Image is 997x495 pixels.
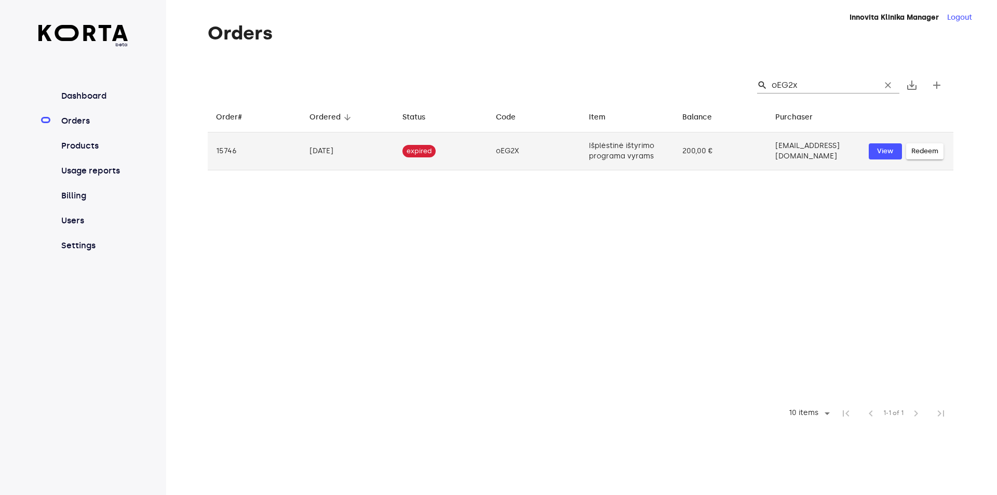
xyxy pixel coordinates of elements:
span: Next Page [904,401,928,426]
div: Item [589,111,605,124]
span: arrow_downward [343,113,352,122]
span: save_alt [906,79,918,91]
td: [DATE] [301,132,395,170]
span: Status [402,111,439,124]
span: add [931,79,943,91]
input: Search [772,77,872,93]
span: clear [883,80,893,90]
a: Users [59,215,128,227]
a: Orders [59,115,128,127]
span: 1-1 of 1 [883,408,904,419]
span: Search [757,80,767,90]
div: Order# [216,111,242,124]
div: Ordered [309,111,341,124]
div: Status [402,111,425,124]
button: Export [899,73,924,98]
button: Clear Search [877,74,899,97]
span: Item [589,111,619,124]
span: Balance [682,111,725,124]
span: Code [496,111,529,124]
span: View [874,145,897,157]
span: expired [402,146,436,156]
a: beta [38,25,128,48]
a: Billing [59,190,128,202]
td: Išplėstinė ištyrimo programa vyrams [581,132,674,170]
td: 200,00 € [674,132,767,170]
td: 15746 [208,132,301,170]
a: Products [59,140,128,152]
span: Previous Page [858,401,883,426]
button: View [869,143,902,159]
button: Redeem [906,143,944,159]
div: Balance [682,111,712,124]
img: Korta [38,25,128,41]
span: Order# [216,111,255,124]
span: Redeem [911,145,938,157]
span: beta [38,41,128,48]
span: First Page [833,401,858,426]
span: Purchaser [775,111,826,124]
button: Create new gift card [924,73,949,98]
div: 10 items [786,409,821,418]
button: Logout [947,12,972,23]
span: Last Page [928,401,953,426]
a: Usage reports [59,165,128,177]
div: Code [496,111,516,124]
td: [EMAIL_ADDRESS][DOMAIN_NAME] [767,132,860,170]
h1: Orders [208,23,953,44]
div: 10 items [782,406,833,421]
a: Settings [59,239,128,252]
div: Purchaser [775,111,813,124]
span: Ordered [309,111,354,124]
strong: Innovita Klinika Manager [850,13,939,22]
a: Dashboard [59,90,128,102]
td: oEG2X [488,132,581,170]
